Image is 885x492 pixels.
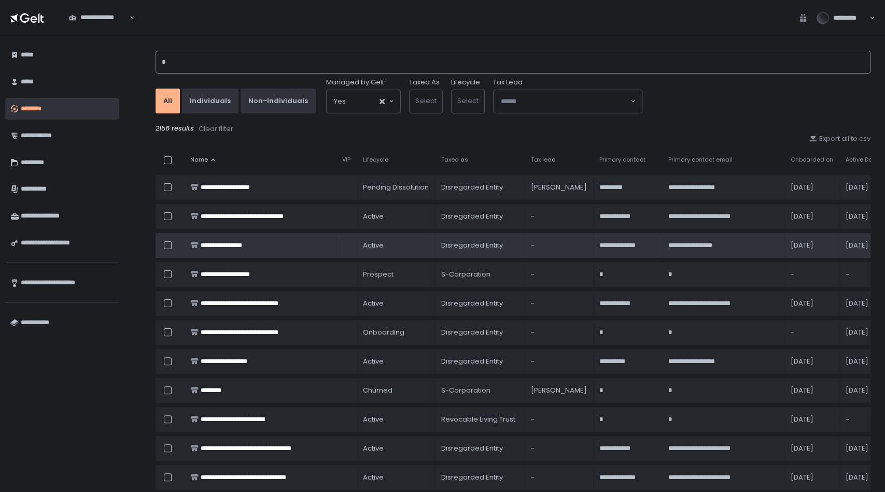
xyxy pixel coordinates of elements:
[156,89,180,113] button: All
[791,386,833,395] div: [DATE]
[248,96,308,106] div: Non-Individuals
[501,96,629,107] input: Search for option
[531,183,587,192] div: [PERSON_NAME]
[451,78,480,87] label: Lifecycle
[190,156,208,164] span: Name
[531,156,556,164] span: Tax lead
[599,156,645,164] span: Primary contact
[846,241,878,250] div: [DATE]
[441,156,468,164] span: Taxed as
[791,299,833,308] div: [DATE]
[363,212,384,221] span: active
[791,212,833,221] div: [DATE]
[668,156,733,164] span: Primary contact email
[441,473,518,482] div: Disregarded Entity
[182,89,238,113] button: Individuals
[363,299,384,308] span: active
[415,96,437,106] span: Select
[531,241,587,250] div: -
[62,7,135,28] div: Search for option
[791,328,833,337] div: -
[163,96,172,106] div: All
[241,89,316,113] button: Non-Individuals
[531,473,587,482] div: -
[363,156,388,164] span: Lifecycle
[846,212,878,221] div: [DATE]
[791,357,833,366] div: [DATE]
[531,415,587,424] div: -
[441,299,518,308] div: Disregarded Entity
[441,241,518,250] div: Disregarded Entity
[846,299,878,308] div: [DATE]
[363,183,429,192] span: pending Dissolution
[494,90,642,113] div: Search for option
[791,156,833,164] span: Onboarded on
[791,241,833,250] div: [DATE]
[791,270,833,279] div: -
[441,357,518,366] div: Disregarded Entity
[69,22,129,33] input: Search for option
[363,241,384,250] span: active
[846,473,878,482] div: [DATE]
[409,78,440,87] label: Taxed As
[493,78,523,87] span: Tax Lead
[846,328,878,337] div: [DATE]
[846,270,878,279] div: -
[326,78,384,87] span: Managed by Gelt
[441,386,518,395] div: S-Corporation
[531,299,587,308] div: -
[363,270,394,279] span: prospect
[791,444,833,453] div: [DATE]
[441,415,518,424] div: Revocable Living Trust
[846,183,878,192] div: [DATE]
[327,90,400,113] div: Search for option
[441,183,518,192] div: Disregarded Entity
[363,473,384,482] span: active
[342,156,350,164] span: VIP
[441,212,518,221] div: Disregarded Entity
[846,357,878,366] div: [DATE]
[199,124,233,134] div: Clear filter
[531,212,587,221] div: -
[791,183,833,192] div: [DATE]
[531,357,587,366] div: -
[441,270,518,279] div: S-Corporation
[198,124,234,134] button: Clear filter
[156,124,870,134] div: 2156 results
[334,96,346,107] span: Yes
[531,328,587,337] div: -
[809,134,870,143] button: Export all to csv
[190,96,231,106] div: Individuals
[363,328,404,337] span: onboarding
[846,156,878,164] span: Active Date
[791,473,833,482] div: [DATE]
[531,270,587,279] div: -
[457,96,479,106] span: Select
[441,328,518,337] div: Disregarded Entity
[531,386,587,395] div: [PERSON_NAME]
[363,444,384,453] span: active
[380,99,385,104] button: Clear Selected
[791,415,833,424] div: [DATE]
[846,386,878,395] div: [DATE]
[846,415,878,424] div: -
[346,96,378,107] input: Search for option
[846,444,878,453] div: [DATE]
[441,444,518,453] div: Disregarded Entity
[363,386,392,395] span: churned
[363,357,384,366] span: active
[363,415,384,424] span: active
[531,444,587,453] div: -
